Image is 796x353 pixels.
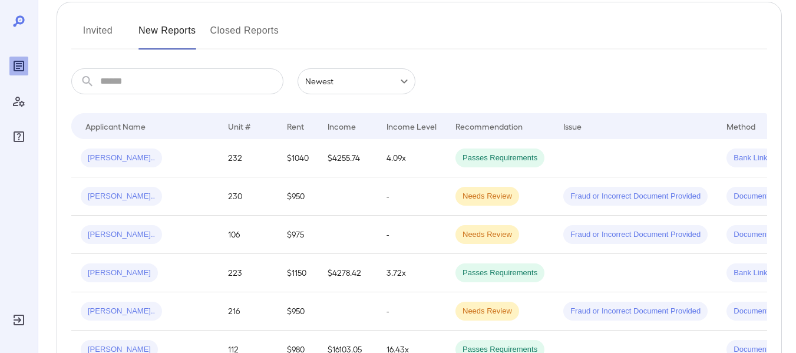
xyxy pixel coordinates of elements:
[219,292,278,331] td: 216
[563,191,708,202] span: Fraud or Incorrect Document Provided
[563,229,708,240] span: Fraud or Incorrect Document Provided
[9,311,28,329] div: Log Out
[377,254,446,292] td: 3.72x
[377,177,446,216] td: -
[81,153,162,164] span: [PERSON_NAME]..
[563,119,582,133] div: Issue
[278,139,318,177] td: $1040
[219,139,278,177] td: 232
[278,292,318,331] td: $950
[726,268,774,279] span: Bank Link
[219,216,278,254] td: 106
[377,216,446,254] td: -
[455,229,519,240] span: Needs Review
[726,153,774,164] span: Bank Link
[318,139,377,177] td: $4255.74
[726,119,755,133] div: Method
[455,306,519,317] span: Needs Review
[318,254,377,292] td: $4278.42
[81,268,158,279] span: [PERSON_NAME]
[563,306,708,317] span: Fraud or Incorrect Document Provided
[298,68,415,94] div: Newest
[278,216,318,254] td: $975
[455,191,519,202] span: Needs Review
[219,254,278,292] td: 223
[210,21,279,50] button: Closed Reports
[328,119,356,133] div: Income
[138,21,196,50] button: New Reports
[228,119,250,133] div: Unit #
[377,292,446,331] td: -
[278,177,318,216] td: $950
[71,21,124,50] button: Invited
[278,254,318,292] td: $1150
[81,306,162,317] span: [PERSON_NAME]..
[455,119,523,133] div: Recommendation
[387,119,437,133] div: Income Level
[81,229,162,240] span: [PERSON_NAME]..
[81,191,162,202] span: [PERSON_NAME]..
[9,92,28,111] div: Manage Users
[85,119,146,133] div: Applicant Name
[9,57,28,75] div: Reports
[455,153,544,164] span: Passes Requirements
[9,127,28,146] div: FAQ
[455,268,544,279] span: Passes Requirements
[287,119,306,133] div: Rent
[377,139,446,177] td: 4.09x
[219,177,278,216] td: 230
